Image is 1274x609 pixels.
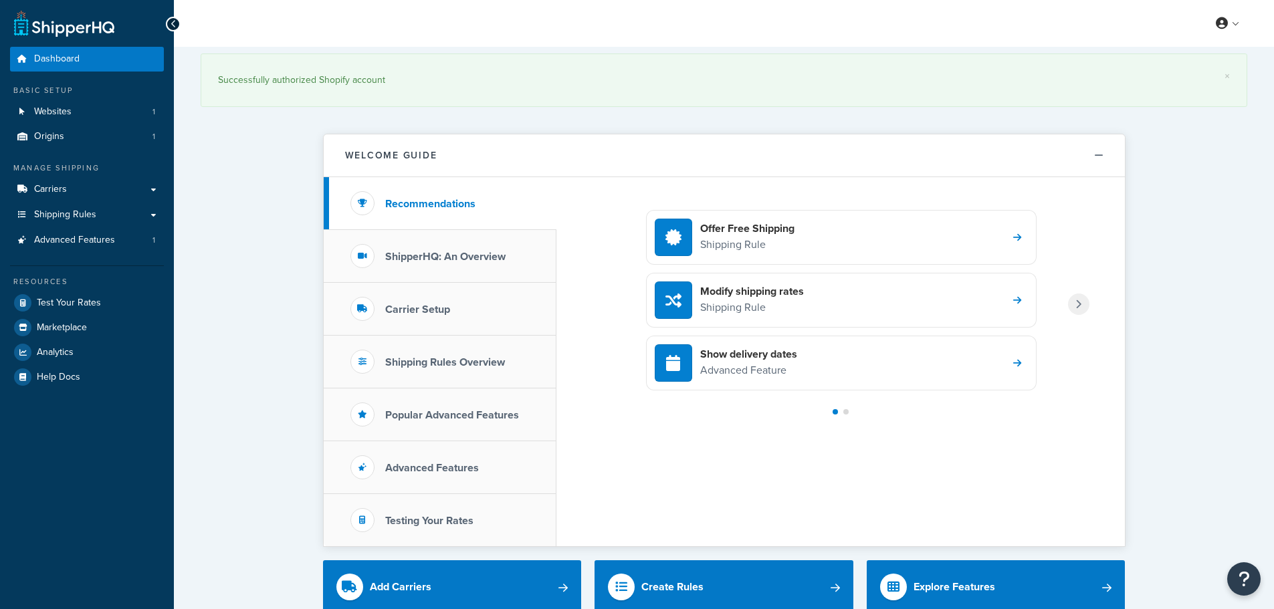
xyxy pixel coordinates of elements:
[324,134,1125,177] button: Welcome Guide
[152,131,155,142] span: 1
[10,365,164,389] a: Help Docs
[10,100,164,124] a: Websites1
[10,340,164,364] a: Analytics
[10,100,164,124] li: Websites
[34,131,64,142] span: Origins
[700,284,804,299] h4: Modify shipping rates
[10,203,164,227] a: Shipping Rules
[10,124,164,149] li: Origins
[641,578,704,596] div: Create Rules
[385,356,505,368] h3: Shipping Rules Overview
[10,228,164,253] li: Advanced Features
[218,71,1230,90] div: Successfully authorized Shopify account
[10,47,164,72] a: Dashboard
[700,362,797,379] p: Advanced Feature
[10,316,164,340] a: Marketplace
[34,235,115,246] span: Advanced Features
[37,297,101,309] span: Test Your Rates
[700,221,794,236] h4: Offer Free Shipping
[152,235,155,246] span: 1
[10,276,164,287] div: Resources
[152,106,155,118] span: 1
[34,106,72,118] span: Websites
[10,228,164,253] a: Advanced Features1
[1225,71,1230,82] a: ×
[385,515,473,527] h3: Testing Your Rates
[34,53,80,65] span: Dashboard
[385,251,506,263] h3: ShipperHQ: An Overview
[10,291,164,315] a: Test Your Rates
[37,372,80,383] span: Help Docs
[914,578,995,596] div: Explore Features
[34,209,96,221] span: Shipping Rules
[10,177,164,202] a: Carriers
[10,124,164,149] a: Origins1
[37,322,87,334] span: Marketplace
[10,85,164,96] div: Basic Setup
[700,347,797,362] h4: Show delivery dates
[700,236,794,253] p: Shipping Rule
[385,303,450,316] h3: Carrier Setup
[345,150,437,160] h2: Welcome Guide
[700,299,804,316] p: Shipping Rule
[370,578,431,596] div: Add Carriers
[37,347,74,358] span: Analytics
[385,409,519,421] h3: Popular Advanced Features
[1227,562,1261,596] button: Open Resource Center
[34,184,67,195] span: Carriers
[10,162,164,174] div: Manage Shipping
[385,462,479,474] h3: Advanced Features
[385,198,475,210] h3: Recommendations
